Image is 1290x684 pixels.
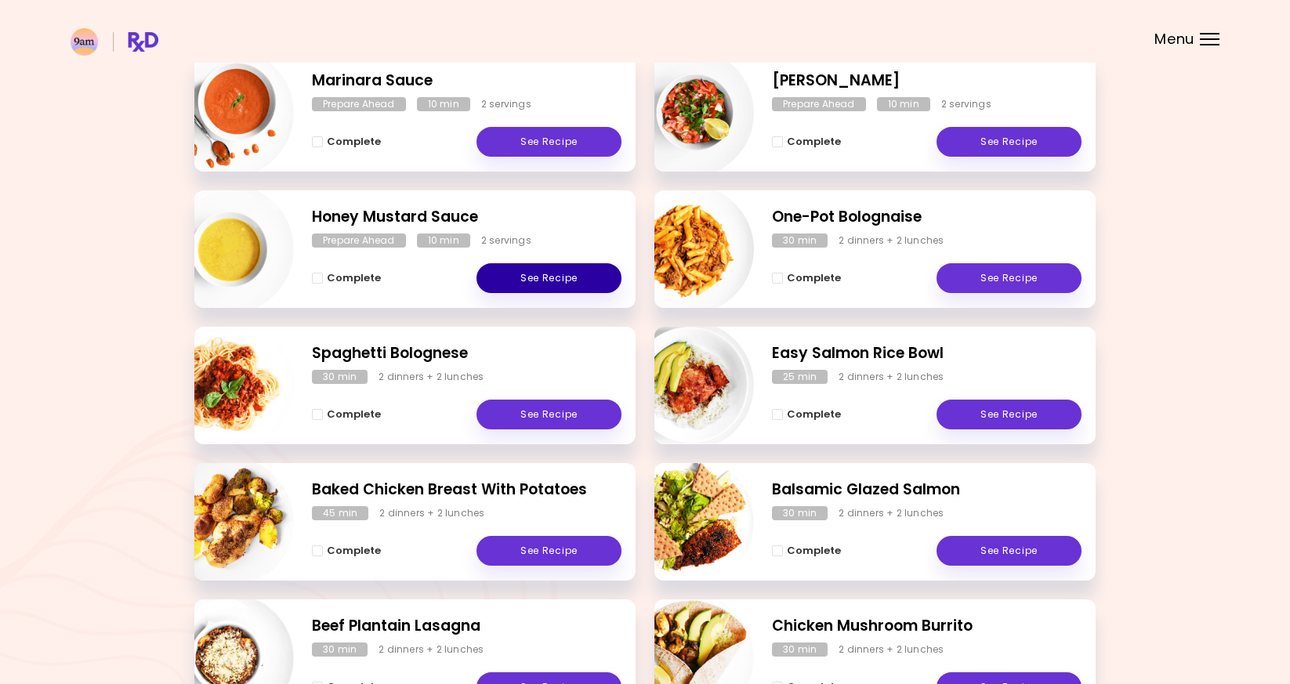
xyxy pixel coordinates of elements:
h2: Chicken Mushroom Burrito [772,615,1082,638]
button: Complete - Easy Salmon Rice Bowl [772,405,841,424]
h2: Easy Salmon Rice Bowl [772,342,1082,365]
a: See Recipe - Honey Mustard Sauce [477,263,621,293]
div: 2 servings [941,97,991,111]
span: Complete [327,408,381,421]
span: Complete [787,136,841,148]
div: 10 min [877,97,930,111]
a: See Recipe - Marinara Sauce [477,127,621,157]
h2: Spaghetti Bolognese [312,342,621,365]
h2: One-Pot Bolognaise [772,206,1082,229]
button: Complete - Tomato Salsa [772,132,841,151]
button: Complete - Balsamic Glazed Salmon [772,541,841,560]
div: 30 min [312,370,368,384]
div: Prepare Ahead [772,97,866,111]
h2: Baked Chicken Breast With Potatoes [312,479,621,501]
div: 2 dinners + 2 lunches [379,642,484,657]
span: Complete [327,136,381,148]
div: 2 dinners + 2 lunches [839,233,944,248]
a: See Recipe - Spaghetti Bolognese [477,400,621,429]
span: Complete [787,545,841,557]
img: Info - One-Pot Bolognaise [624,184,754,314]
div: 10 min [417,97,470,111]
button: Complete - Baked Chicken Breast With Potatoes [312,541,381,560]
h2: Tomato Salsa [772,70,1082,92]
button: Complete - Marinara Sauce [312,132,381,151]
div: Prepare Ahead [312,233,406,248]
div: 2 servings [481,233,531,248]
h2: Balsamic Glazed Salmon [772,479,1082,501]
div: 2 dinners + 2 lunches [839,642,944,657]
div: 30 min [772,642,828,657]
span: Complete [327,272,381,284]
img: Info - Tomato Salsa [624,48,754,178]
img: RxDiet [71,28,158,56]
button: Complete - Honey Mustard Sauce [312,269,381,288]
img: Info - Easy Salmon Rice Bowl [624,320,754,451]
div: Prepare Ahead [312,97,406,111]
button: Complete - Spaghetti Bolognese [312,405,381,424]
div: 2 dinners + 2 lunches [379,506,484,520]
button: Complete - One-Pot Bolognaise [772,269,841,288]
div: 2 dinners + 2 lunches [839,506,944,520]
a: See Recipe - Easy Salmon Rice Bowl [937,400,1082,429]
img: Info - Marinara Sauce [164,48,294,178]
div: 2 servings [481,97,531,111]
a: See Recipe - Baked Chicken Breast With Potatoes [477,536,621,566]
h2: Beef Plantain Lasagna [312,615,621,638]
div: 25 min [772,370,828,384]
div: 30 min [312,642,368,657]
img: Info - Honey Mustard Sauce [164,184,294,314]
div: 45 min [312,506,368,520]
span: Complete [327,545,381,557]
span: Menu [1154,32,1194,46]
a: See Recipe - Tomato Salsa [937,127,1082,157]
img: Info - Baked Chicken Breast With Potatoes [164,457,294,587]
span: Complete [787,408,841,421]
a: See Recipe - One-Pot Bolognaise [937,263,1082,293]
h2: Marinara Sauce [312,70,621,92]
div: 30 min [772,233,828,248]
span: Complete [787,272,841,284]
div: 2 dinners + 2 lunches [379,370,484,384]
div: 30 min [772,506,828,520]
img: Info - Spaghetti Bolognese [164,320,294,451]
h2: Honey Mustard Sauce [312,206,621,229]
img: Info - Balsamic Glazed Salmon [624,457,754,587]
a: See Recipe - Balsamic Glazed Salmon [937,536,1082,566]
div: 10 min [417,233,470,248]
div: 2 dinners + 2 lunches [839,370,944,384]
